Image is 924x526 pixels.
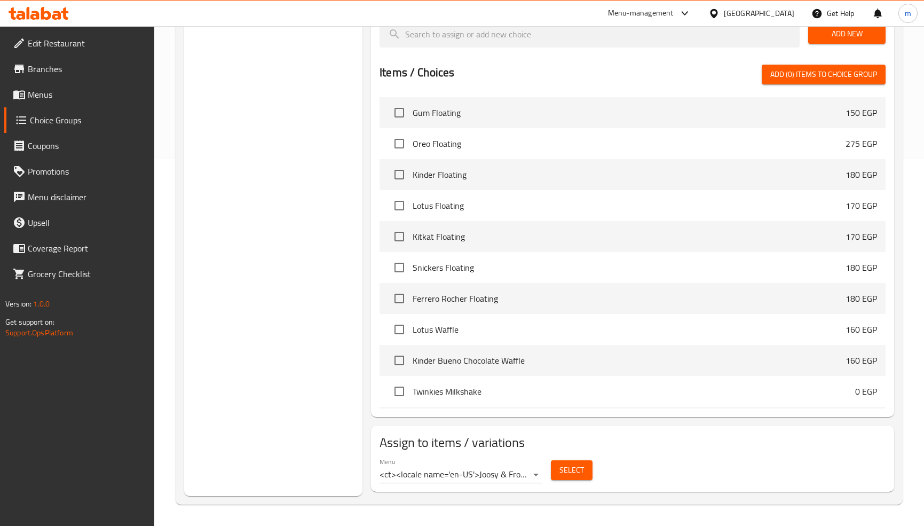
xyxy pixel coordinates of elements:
input: search [380,20,800,48]
span: Oreo Floating [413,137,846,150]
div: [GEOGRAPHIC_DATA] [724,7,794,19]
span: Add New [817,27,877,41]
span: Branches [28,62,146,75]
span: Kinder Floating [413,168,846,181]
button: Select [551,460,593,480]
p: 160 EGP [846,323,877,336]
div: <ct><locale name='en-US'>Joosy & Frozze </locale><locale name='ar-KW'></locale></ct>(Inactive) [380,466,542,483]
span: Select choice [388,163,410,186]
p: 170 EGP [846,199,877,212]
a: Menus [4,82,154,107]
span: Grocery Checklist [28,268,146,280]
label: Menu [380,458,395,465]
span: Get support on: [5,315,54,329]
p: 180 EGP [846,168,877,181]
span: Edit Restaurant [28,37,146,50]
a: Edit Restaurant [4,30,154,56]
span: Gum Floating [413,106,846,119]
span: Snickers Floating [413,261,846,274]
a: Support.OpsPlatform [5,326,73,340]
p: 150 EGP [846,106,877,119]
p: 275 EGP [846,137,877,150]
button: Add (0) items to choice group [762,65,886,84]
span: Select choice [388,287,410,310]
span: Promotions [28,165,146,178]
button: Add New [808,24,886,44]
p: 0 EGP [855,385,877,398]
a: Promotions [4,159,154,184]
span: Ferrero Rocher Floating [413,292,846,305]
span: Select choice [388,318,410,341]
a: Menu disclaimer [4,184,154,210]
span: Select choice [388,194,410,217]
a: Grocery Checklist [4,261,154,287]
a: Coupons [4,133,154,159]
span: Kinder Bueno Chocolate Waffle [413,354,846,367]
span: Twinkies Milkshake [413,385,855,398]
span: Version: [5,297,31,311]
a: Branches [4,56,154,82]
a: Choice Groups [4,107,154,133]
a: Coverage Report [4,235,154,261]
p: 170 EGP [846,230,877,243]
h2: Assign to items / variations [380,434,886,451]
span: Lotus Waffle [413,323,846,336]
p: 160 EGP [846,354,877,367]
span: Menu disclaimer [28,191,146,203]
p: 180 EGP [846,261,877,274]
span: 1.0.0 [33,297,50,311]
span: Select choice [388,101,410,124]
span: Choice Groups [30,114,146,127]
span: Select choice [388,256,410,279]
span: Coverage Report [28,242,146,255]
span: Coupons [28,139,146,152]
span: Kitkat Floating [413,230,846,243]
h2: Items / Choices [380,65,454,81]
span: Lotus Floating [413,199,846,212]
span: Select choice [388,225,410,248]
span: Select choice [388,349,410,372]
div: Menu-management [608,7,674,20]
p: 180 EGP [846,292,877,305]
a: Upsell [4,210,154,235]
span: Add (0) items to choice group [770,68,877,81]
span: Select [559,464,584,477]
span: m [905,7,911,19]
span: Upsell [28,216,146,229]
span: Menus [28,88,146,101]
span: Select choice [388,132,410,155]
span: Select choice [388,380,410,403]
